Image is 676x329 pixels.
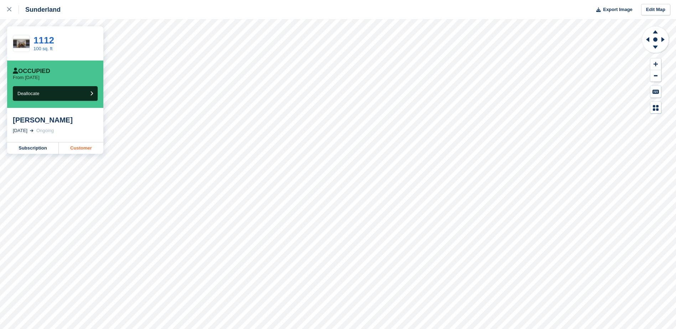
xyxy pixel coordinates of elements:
[13,68,50,75] div: Occupied
[30,129,33,132] img: arrow-right-light-icn-cde0832a797a2874e46488d9cf13f60e5c3a73dbe684e267c42b8395dfbc2abf.svg
[13,39,30,48] img: 100%20SQ.FT-2.jpg
[650,70,661,82] button: Zoom Out
[33,46,52,51] a: 100 sq. ft
[59,142,103,154] a: Customer
[13,75,40,80] p: From [DATE]
[650,102,661,114] button: Map Legend
[13,86,98,101] button: Deallocate
[7,142,59,154] a: Subscription
[13,116,98,124] div: [PERSON_NAME]
[36,127,54,134] div: Ongoing
[19,5,61,14] div: Sunderland
[603,6,632,13] span: Export Image
[650,86,661,98] button: Keyboard Shortcuts
[33,35,54,46] a: 1112
[13,127,27,134] div: [DATE]
[592,4,633,16] button: Export Image
[641,4,670,16] a: Edit Map
[650,58,661,70] button: Zoom In
[17,91,39,96] span: Deallocate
